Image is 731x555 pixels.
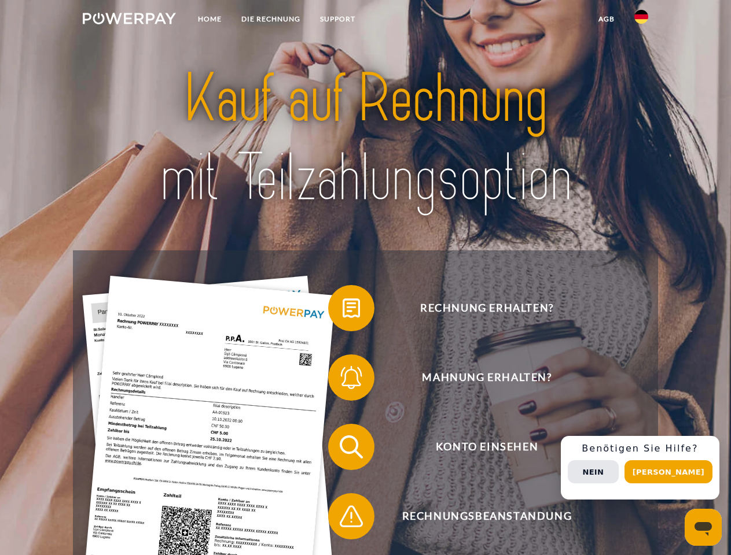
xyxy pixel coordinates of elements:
div: Schnellhilfe [561,436,719,499]
iframe: Schaltfläche zum Öffnen des Messaging-Fensters [685,509,722,546]
a: DIE RECHNUNG [232,9,310,29]
img: qb_warning.svg [337,502,366,531]
img: qb_bill.svg [337,294,366,323]
button: Rechnungsbeanstandung [328,493,629,539]
a: agb [589,9,625,29]
button: Mahnung erhalten? [328,354,629,401]
button: Konto einsehen [328,424,629,470]
img: qb_search.svg [337,432,366,461]
h3: Benötigen Sie Hilfe? [568,443,712,454]
a: Home [188,9,232,29]
a: SUPPORT [310,9,365,29]
span: Rechnung erhalten? [345,285,629,331]
button: [PERSON_NAME] [625,460,712,483]
button: Rechnung erhalten? [328,285,629,331]
img: title-powerpay_de.svg [111,55,620,221]
img: qb_bell.svg [337,363,366,392]
img: logo-powerpay-white.svg [83,13,176,24]
span: Mahnung erhalten? [345,354,629,401]
span: Rechnungsbeanstandung [345,493,629,539]
img: de [634,10,648,24]
button: Nein [568,460,619,483]
span: Konto einsehen [345,424,629,470]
